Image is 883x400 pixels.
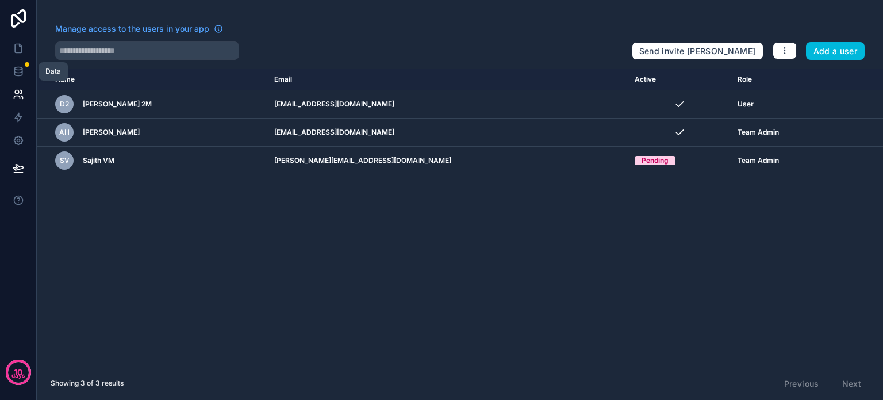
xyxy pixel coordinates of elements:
span: [PERSON_NAME] [83,128,140,137]
th: Name [37,69,267,90]
span: Team Admin [738,128,779,137]
th: Active [628,69,731,90]
span: User [738,100,754,109]
span: SV [60,156,70,165]
th: Role [731,69,835,90]
button: Add a user [806,42,865,60]
span: AH [59,128,70,137]
span: Manage access to the users in your app [55,23,209,35]
button: Send invite [PERSON_NAME] [632,42,763,60]
div: scrollable content [37,69,883,367]
span: Team Admin [738,156,779,165]
p: 10 [14,367,22,378]
span: Sajith VM [83,156,114,165]
td: [PERSON_NAME][EMAIL_ADDRESS][DOMAIN_NAME] [267,147,628,175]
div: Data [45,67,61,76]
span: D2 [60,100,69,109]
p: days [11,371,25,380]
a: Manage access to the users in your app [55,23,223,35]
td: [EMAIL_ADDRESS][DOMAIN_NAME] [267,90,628,119]
th: Email [267,69,628,90]
span: Showing 3 of 3 results [51,379,124,388]
div: Pending [642,156,669,165]
td: [EMAIL_ADDRESS][DOMAIN_NAME] [267,119,628,147]
span: [PERSON_NAME] 2M [83,100,152,109]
